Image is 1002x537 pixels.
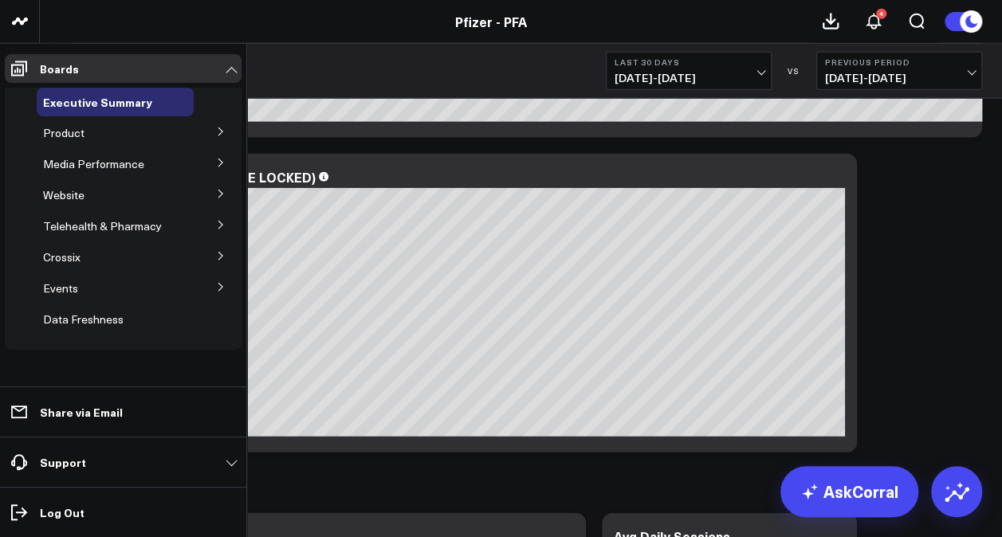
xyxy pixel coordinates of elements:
b: Previous Period [825,57,973,67]
span: Data Freshness [43,312,124,327]
a: Telehealth & Pharmacy [43,220,162,233]
a: Executive Summary [43,96,152,108]
span: Telehealth & Pharmacy [43,218,162,233]
p: Support [40,456,86,468]
span: Crossix [43,249,81,265]
a: Website [43,189,84,202]
a: Events [43,282,78,295]
span: [DATE] - [DATE] [825,72,973,84]
span: Media Performance [43,156,144,171]
p: Share via Email [40,406,123,418]
span: Website [43,187,84,202]
a: Data Freshness [43,313,124,326]
p: Log Out [40,506,84,519]
a: Media Performance [43,158,144,171]
div: 4 [876,9,886,19]
span: Product [43,125,84,140]
b: Last 30 Days [615,57,763,67]
span: [DATE] - [DATE] [615,72,763,84]
button: Previous Period[DATE]-[DATE] [816,52,982,90]
button: Last 30 Days[DATE]-[DATE] [606,52,772,90]
div: VS [780,66,808,76]
a: Pfizer - PFA [455,13,527,30]
a: Crossix [43,251,81,264]
a: AskCorral [780,466,918,517]
span: Executive Summary [43,94,152,110]
p: Boards [40,62,79,75]
span: Events [43,280,78,296]
a: Product [43,127,84,139]
a: Log Out [5,498,242,527]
